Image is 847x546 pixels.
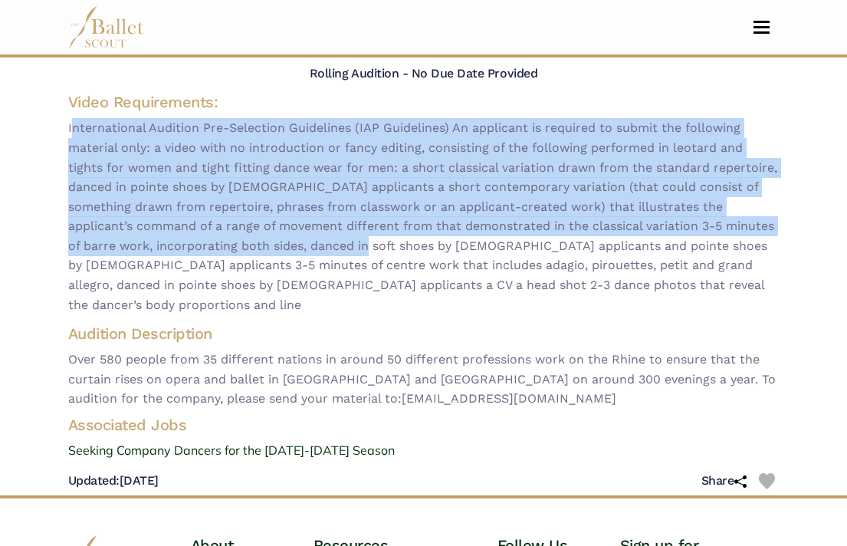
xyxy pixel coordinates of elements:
[68,324,780,344] h4: Audition Description
[701,473,747,489] h5: Share
[68,473,120,488] span: Updated:
[68,350,780,409] span: Over 580 people from 35 different nations in around 50 different professions work on the Rhine to...
[56,415,792,435] h4: Associated Jobs
[68,473,159,489] h5: [DATE]
[68,118,780,314] span: International Audition Pre-Selection Guidelines (IAP Guidelines) An applicant is required to subm...
[310,66,537,81] h5: Rolling Audition - No Due Date Provided
[56,441,792,461] a: Seeking Company Dancers for the [DATE]-[DATE] Season
[68,93,218,111] span: Video Requirements:
[744,20,780,35] button: Toggle navigation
